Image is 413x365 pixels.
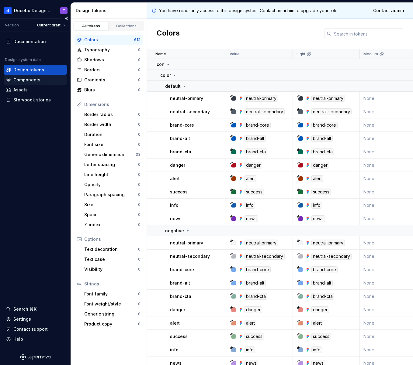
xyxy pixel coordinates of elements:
[138,67,141,72] div: 0
[84,281,141,287] div: Strings
[84,101,141,107] div: Dimensions
[138,172,141,177] div: 0
[155,52,166,56] p: Name
[369,5,408,16] a: Contact admin
[245,253,285,260] div: neutral-secondary
[84,172,138,178] div: Line height
[75,45,143,55] a: Typography0
[138,142,141,147] div: 0
[138,202,141,207] div: 0
[84,121,138,128] div: Border width
[111,24,142,29] div: Collections
[84,162,138,168] div: Letter spacing
[13,97,51,103] div: Storybook stories
[76,8,144,14] div: Design tokens
[13,67,44,73] div: Design tokens
[138,182,141,187] div: 0
[138,267,141,272] div: 0
[311,346,322,353] div: info
[82,210,143,220] a: Space0
[170,267,194,273] p: brand-core
[170,149,191,155] p: brand-cta
[245,175,256,182] div: alert
[138,192,141,197] div: 0
[138,57,141,62] div: 0
[311,189,331,195] div: success
[84,77,138,83] div: Gradients
[311,108,352,115] div: neutral-secondary
[245,293,267,300] div: brand-cta
[245,122,271,128] div: brand-core
[63,8,65,13] div: T
[311,306,329,313] div: danger
[170,320,180,326] p: alert
[138,212,141,217] div: 0
[245,333,264,340] div: success
[136,152,141,157] div: 33
[82,309,143,319] a: Generic string0
[84,47,138,53] div: Typography
[75,85,143,95] a: Blurs0
[4,85,67,95] a: Assets
[311,148,334,155] div: brand-cta
[311,253,352,260] div: neutral-secondary
[4,334,67,344] button: Help
[155,61,165,67] p: icon
[311,135,333,142] div: brand-alt
[170,162,185,168] p: danger
[13,326,48,332] div: Contact support
[4,304,67,314] button: Search ⌘K
[13,87,28,93] div: Assets
[14,8,53,14] div: Docebo Design System
[1,4,69,17] button: Docebo Design SystemT
[311,280,333,286] div: brand-alt
[84,87,138,93] div: Blurs
[82,150,143,159] a: Generic dimension33
[84,301,138,307] div: Font weight/style
[4,7,12,14] img: 61bee0c3-d5fb-461c-8253-2d4ca6d6a773.png
[170,202,179,208] p: info
[157,28,180,39] h2: Colors
[84,212,138,218] div: Space
[311,215,325,222] div: news
[245,266,271,273] div: brand-core
[138,312,141,316] div: 0
[84,67,138,73] div: Borders
[170,189,188,195] p: success
[82,160,143,169] a: Letter spacing0
[84,202,138,208] div: Size
[82,220,143,230] a: Z-index0
[170,253,210,259] p: neutral-secondary
[84,152,136,158] div: Generic dimension
[34,21,68,29] button: Current draft
[245,189,264,195] div: success
[311,202,322,209] div: info
[245,95,278,102] div: neutral-primary
[84,131,138,138] div: Duration
[311,293,334,300] div: brand-cta
[82,130,143,139] a: Duration0
[138,47,141,52] div: 0
[170,240,203,246] p: neutral-primary
[82,299,143,309] a: Font weight/style0
[311,95,345,102] div: neutral-primary
[373,8,404,14] span: Contact admin
[245,240,278,246] div: neutral-primary
[138,257,141,262] div: 0
[311,266,338,273] div: brand-core
[138,112,141,117] div: 0
[82,319,143,329] a: Product copy0
[82,170,143,179] a: Line height0
[82,140,143,149] a: Font size0
[245,135,266,142] div: brand-alt
[4,324,67,334] button: Contact support
[170,109,210,115] p: neutral-secondary
[13,316,31,322] div: Settings
[245,346,255,353] div: info
[20,354,50,360] svg: Supernova Logo
[75,35,143,45] a: Colors612
[170,333,188,339] p: success
[13,336,23,342] div: Help
[230,52,240,56] p: Value
[84,192,138,198] div: Paragraph spacing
